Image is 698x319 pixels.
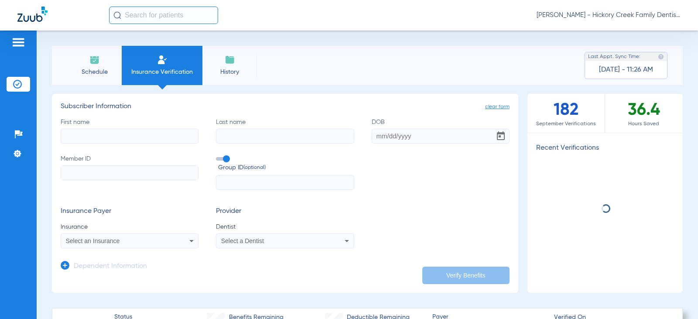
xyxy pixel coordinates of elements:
span: Select an Insurance [66,237,120,244]
span: Dentist [216,223,354,231]
label: First name [61,118,198,144]
h3: Provider [216,207,354,216]
span: Hours Saved [605,120,683,128]
span: Insurance Verification [128,68,196,76]
img: Search Icon [113,11,121,19]
input: Member ID [61,165,198,180]
button: Verify Benefits [422,267,510,284]
h3: Recent Verifications [527,144,683,153]
input: Search for patients [109,7,218,24]
small: (optional) [243,163,266,172]
span: Select a Dentist [221,237,264,244]
span: Group ID [218,163,354,172]
img: hamburger-icon [11,37,25,48]
input: DOBOpen calendar [372,129,510,144]
div: 182 [527,94,605,133]
span: Schedule [74,68,115,76]
span: September Verifications [527,120,605,128]
h3: Subscriber Information [61,103,510,111]
span: clear form [485,103,510,111]
div: 36.4 [605,94,683,133]
img: Zuub Logo [17,7,48,22]
h3: Insurance Payer [61,207,198,216]
input: First name [61,129,198,144]
button: Open calendar [492,127,510,145]
h3: Dependent Information [74,262,147,271]
span: Last Appt. Sync Time: [588,52,640,61]
label: Last name [216,118,354,144]
img: Schedule [89,55,100,65]
label: DOB [372,118,510,144]
span: Insurance [61,223,198,231]
span: History [209,68,250,76]
input: Last name [216,129,354,144]
img: Manual Insurance Verification [157,55,168,65]
label: Member ID [61,154,198,190]
span: [PERSON_NAME] - Hickory Creek Family Dentistry [537,11,681,20]
img: History [225,55,235,65]
span: [DATE] - 11:26 AM [599,65,653,74]
img: last sync help info [658,54,664,60]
